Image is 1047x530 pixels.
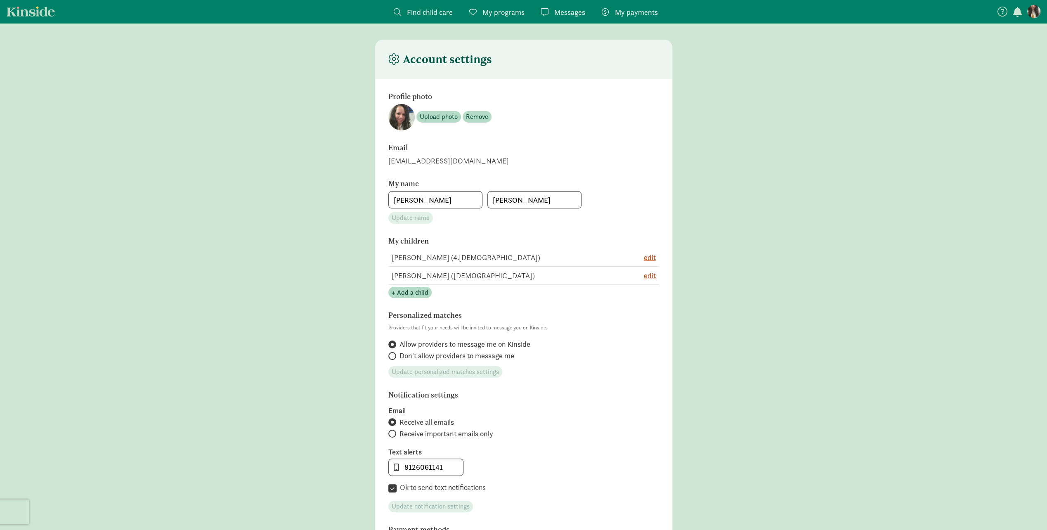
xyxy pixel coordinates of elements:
span: Upload photo [420,112,458,122]
button: Remove [463,111,492,123]
span: Update name [392,213,430,223]
div: [EMAIL_ADDRESS][DOMAIN_NAME] [388,155,659,166]
button: Update notification settings [388,501,473,512]
p: Providers that fit your needs will be invited to message you on Kinside. [388,323,659,333]
span: My payments [615,7,658,18]
span: Remove [466,112,488,122]
button: edit [644,270,656,281]
input: Last name [488,192,581,208]
button: Upload photo [416,111,461,123]
h6: My children [388,237,615,245]
button: Update personalized matches settings [388,366,502,378]
input: First name [389,192,482,208]
h4: Account settings [388,53,492,66]
td: [PERSON_NAME] (4.[DEMOGRAPHIC_DATA]) [388,248,618,267]
h6: My name [388,180,615,188]
span: Find child care [407,7,453,18]
input: 555-555-5555 [389,459,463,476]
button: edit [644,252,656,263]
span: Update notification settings [392,502,470,511]
label: Ok to send text notifications [397,483,486,492]
span: Messages [554,7,585,18]
span: Don't allow providers to message me [399,351,514,361]
span: + Add a child [392,288,428,298]
label: Text alerts [388,447,659,457]
h6: Notification settings [388,391,615,399]
button: + Add a child [388,287,432,298]
span: Allow providers to message me on Kinside [399,339,530,349]
td: [PERSON_NAME] ([DEMOGRAPHIC_DATA]) [388,266,618,284]
button: Update name [388,212,433,224]
h6: Profile photo [388,92,615,101]
a: Kinside [7,6,55,17]
label: Email [388,406,659,416]
span: Update personalized matches settings [392,367,499,377]
span: Receive all emails [399,417,454,427]
h6: Personalized matches [388,311,615,319]
span: Receive important emails only [399,429,493,439]
span: My programs [482,7,525,18]
h6: Email [388,144,615,152]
